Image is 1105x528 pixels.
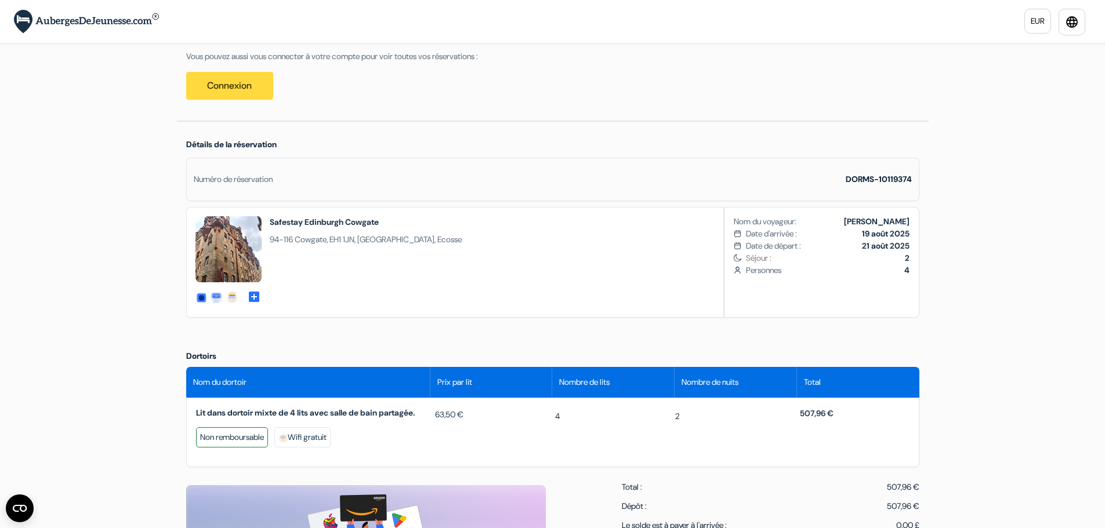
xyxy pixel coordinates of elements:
[887,481,919,493] span: 507,96 €
[14,10,159,34] img: AubergesDeJeunesse.com
[270,216,462,228] h2: Safestay Edinburgh Cowgate
[734,216,796,228] span: Nom du voyageur:
[800,408,834,418] span: 507,96 €
[194,173,273,185] div: Numéro de réservation
[186,72,273,100] a: Connexion
[746,228,797,240] span: Date d'arrivée :
[1059,9,1085,35] a: language
[195,216,262,282] img: _74952_17098293446313.jpg
[622,500,647,512] span: Dépôt :
[846,174,912,184] strong: DORMS-10119374
[274,427,331,447] div: Wifi gratuit
[196,407,431,418] span: Lit dans dortoir mixte de 4 lits avec salle de bain partagée.
[1024,9,1051,34] a: EUR
[862,241,910,251] b: 21 août 2025
[844,216,910,227] b: [PERSON_NAME]
[186,50,919,63] p: Vous pouvez aussi vous connecter à votre compte pour voir toutes vos réservations :
[6,494,34,522] button: CMP-Widget öffnen
[437,376,472,388] span: Prix par lit
[887,500,919,512] div: 507,96 €
[270,234,462,246] span: 94-116 Cowgate, EH1 1JN, [GEOGRAPHIC_DATA], Ecosse
[186,139,277,150] span: Détails de la réservation
[862,228,910,239] b: 19 août 2025
[804,376,821,388] span: Total
[559,376,610,388] span: Nombre de lits
[675,410,679,423] span: 2
[1065,15,1079,29] i: language
[278,434,288,443] img: freeWifi.svg
[746,252,909,264] span: Séjour :
[186,351,216,361] span: Dortoirs
[746,264,909,276] span: Personnes
[247,290,261,301] span: add_box
[247,289,261,301] a: add_box
[555,410,560,423] span: 4
[746,240,801,252] span: Date de départ :
[196,427,268,447] div: Non remboursable
[904,265,910,275] b: 4
[193,376,247,388] span: Nom du dortoir
[905,253,910,263] b: 2
[682,376,738,388] span: Nombre de nuits
[622,481,642,493] span: Total :
[435,409,463,421] span: 63,50 €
